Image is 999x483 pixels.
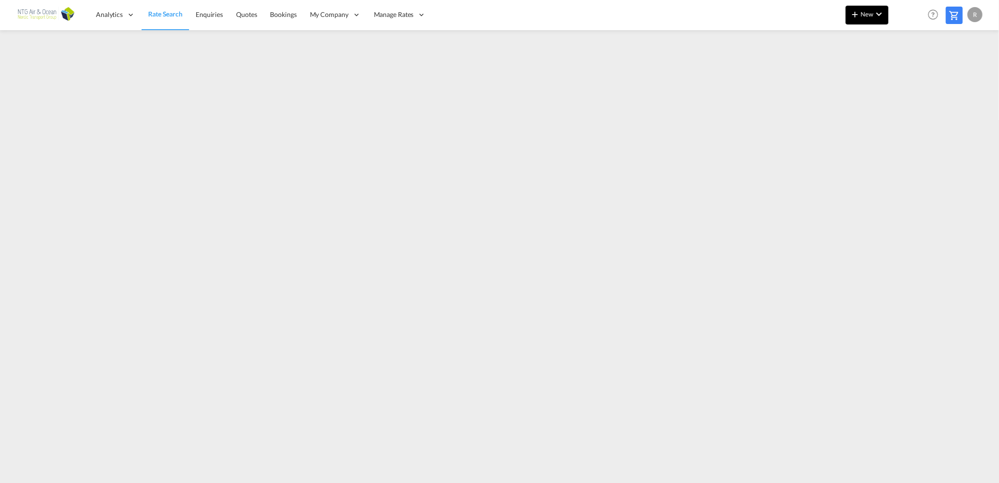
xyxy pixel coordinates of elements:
span: My Company [310,10,349,19]
md-icon: icon-chevron-down [873,8,885,20]
span: Quotes [236,10,257,18]
span: Manage Rates [374,10,414,19]
span: Enquiries [196,10,223,18]
button: icon-plus 400-fgNewicon-chevron-down [846,6,888,24]
div: R [967,7,983,22]
span: Bookings [270,10,297,18]
span: New [849,10,885,18]
span: Rate Search [148,10,182,18]
span: Analytics [96,10,123,19]
img: 3755d540b01311ec8f4e635e801fad27.png [14,4,78,25]
div: Help [925,7,946,24]
span: Help [925,7,941,23]
md-icon: icon-plus 400-fg [849,8,861,20]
